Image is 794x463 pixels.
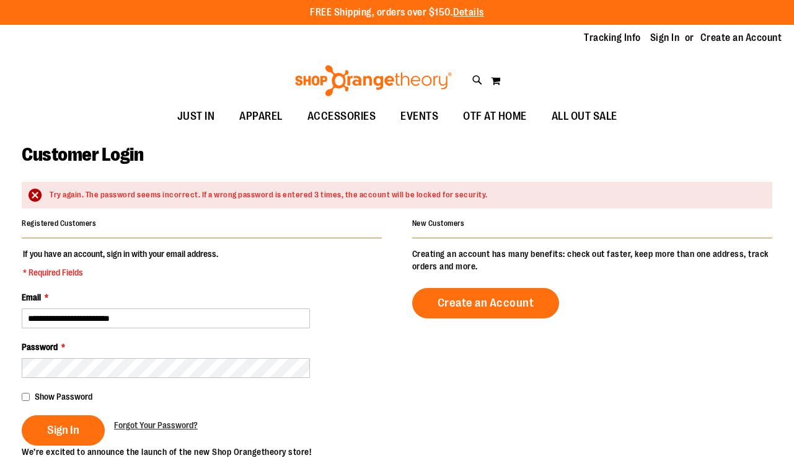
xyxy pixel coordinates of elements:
div: Try again. The password seems incorrect. If a wrong password is entered 3 times, the account will... [50,189,760,201]
a: Create an Account [412,288,560,318]
span: APPAREL [239,102,283,130]
span: Forgot Your Password? [114,420,198,430]
p: We’re excited to announce the launch of the new Shop Orangetheory store! [22,446,397,458]
a: Create an Account [700,31,782,45]
legend: If you have an account, sign in with your email address. [22,248,219,279]
span: ALL OUT SALE [552,102,617,130]
span: Create an Account [438,296,534,310]
span: ACCESSORIES [307,102,376,130]
a: Details [453,7,484,18]
span: EVENTS [400,102,438,130]
span: * Required Fields [23,266,218,279]
span: Email [22,292,41,302]
span: OTF AT HOME [463,102,527,130]
a: Forgot Your Password? [114,419,198,431]
a: Tracking Info [584,31,641,45]
span: Password [22,342,58,352]
p: FREE Shipping, orders over $150. [310,6,484,20]
img: Shop Orangetheory [293,65,454,96]
a: Sign In [650,31,680,45]
strong: New Customers [412,219,465,228]
p: Creating an account has many benefits: check out faster, keep more than one address, track orders... [412,248,772,272]
span: Sign In [47,423,79,437]
span: Show Password [35,392,92,402]
strong: Registered Customers [22,219,96,228]
span: Customer Login [22,144,143,165]
button: Sign In [22,415,105,446]
span: JUST IN [177,102,215,130]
